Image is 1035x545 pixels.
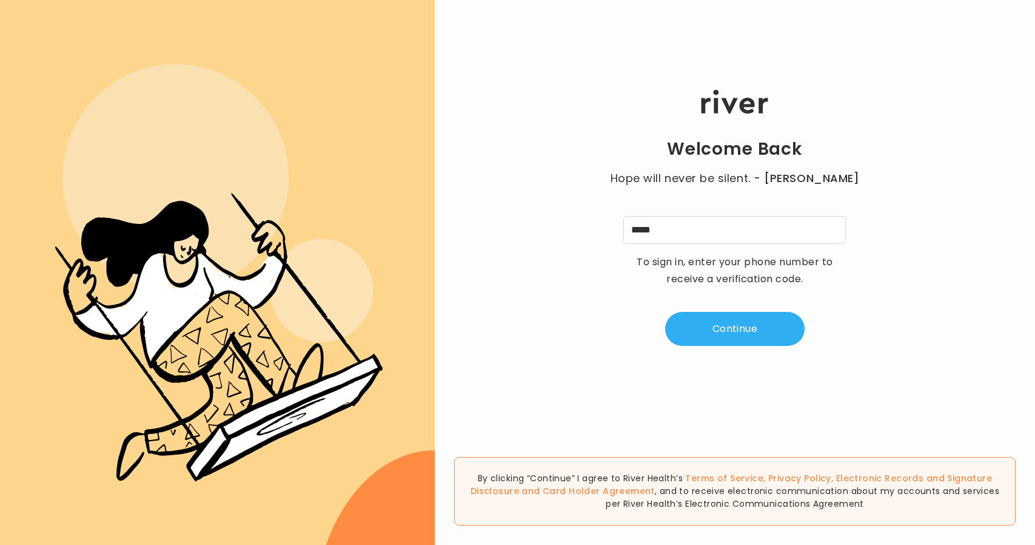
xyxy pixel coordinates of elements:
[667,138,803,160] h1: Welcome Back
[598,170,871,187] p: Hope will never be silent.
[754,170,859,187] span: - [PERSON_NAME]
[454,457,1016,526] div: By clicking “Continue” I agree to River Health’s
[606,485,999,510] span: , and to receive electronic communication about my accounts and services per River Health’s Elect...
[471,472,992,497] span: , , and
[629,254,841,288] p: To sign in, enter your phone number to receive a verification code.
[685,472,763,484] a: Terms of Service
[665,312,805,346] button: Continue
[768,472,831,484] a: Privacy Policy
[471,472,992,497] a: Electronic Records and Signature Disclosure
[543,485,655,497] a: Card Holder Agreement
